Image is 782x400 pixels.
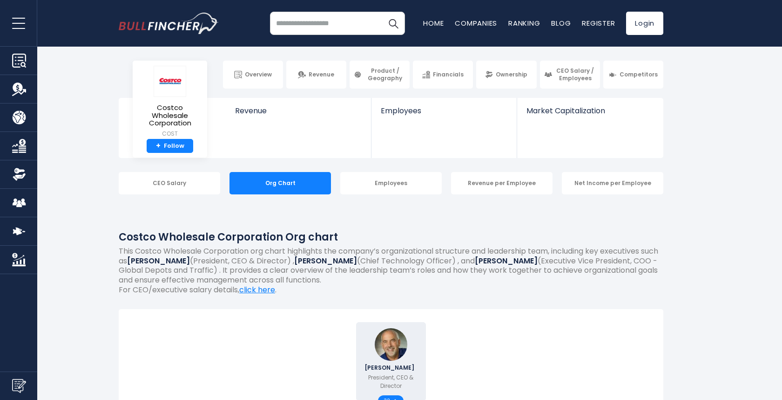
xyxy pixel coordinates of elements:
a: Go to homepage [119,13,219,34]
a: Employees [371,98,516,131]
p: For CEO/executive salary details, . [119,285,663,295]
a: Overview [223,61,283,89]
div: Employees [340,172,442,194]
a: Competitors [603,61,663,89]
h1: Costco Wholesale Corporation Org chart [119,229,663,245]
span: Competitors [620,71,658,78]
a: Costco Wholesale Corporation COST [140,65,200,139]
span: Ownership [496,71,527,78]
a: Login [626,12,663,35]
a: Ownership [476,61,536,89]
button: Search [382,12,405,35]
a: Revenue [226,98,371,131]
p: This Costco Wholesale Corporation org chart highlights the company’s organizational structure and... [119,247,663,285]
span: Market Capitalization [526,106,653,115]
span: [PERSON_NAME] [364,365,417,371]
span: Overview [245,71,272,78]
b: [PERSON_NAME] [475,255,538,266]
a: CEO Salary / Employees [540,61,600,89]
span: Revenue [309,71,334,78]
a: Revenue [286,61,346,89]
span: Financials [433,71,464,78]
b: [PERSON_NAME] [127,255,190,266]
span: Employees [381,106,507,115]
a: +Follow [147,139,193,153]
b: [PERSON_NAME] [294,255,357,266]
a: Financials [413,61,473,89]
strong: + [156,142,161,150]
div: Org Chart [229,172,331,194]
span: Product / Geography [364,67,405,82]
img: Ron M. Vachris [375,328,407,361]
small: COST [140,130,200,138]
span: Costco Wholesale Corporation [140,104,200,127]
a: click here [239,284,275,295]
a: Ranking [508,18,540,28]
div: Revenue per Employee [451,172,553,194]
a: Blog [551,18,571,28]
div: CEO Salary [119,172,220,194]
p: President, CEO & Director [362,373,420,390]
div: Net Income per Employee [562,172,663,194]
a: Market Capitalization [517,98,662,131]
img: bullfincher logo [119,13,219,34]
a: Home [423,18,444,28]
a: Product / Geography [350,61,410,89]
span: CEO Salary / Employees [555,67,596,82]
a: Companies [455,18,497,28]
img: Ownership [12,167,26,181]
span: Revenue [235,106,362,115]
a: Register [582,18,615,28]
